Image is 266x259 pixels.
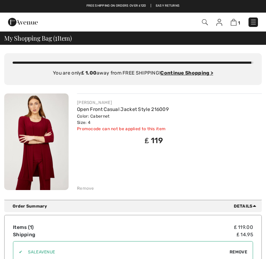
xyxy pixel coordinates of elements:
a: Easy Returns [156,3,180,8]
div: Promocode can not be applied to this item [77,126,169,132]
a: Continue Shopping > [160,70,213,76]
td: ₤ 14.95 [116,231,253,238]
strong: ₤ 1.00 [82,70,97,76]
a: 1ère Avenue [8,19,38,25]
img: Search [202,19,208,25]
div: Order Summary [13,203,259,209]
div: Color: Cabernet Size: 4 [77,113,169,126]
div: Remove [77,185,94,191]
span: 1 [30,224,32,230]
img: Menu [250,19,257,26]
span: 1 [238,20,240,26]
a: Free shipping on orders over ₤120 [86,3,146,8]
img: My Info [216,19,222,26]
span: ₤ 119 [145,136,163,145]
span: Details [234,203,259,209]
td: Shipping [13,231,116,238]
span: Remove [230,249,247,255]
span: 1 [55,34,57,42]
img: Open Front Casual Jacket Style 216009 [4,93,69,190]
img: Shopping Bag [231,19,237,26]
a: Open Front Casual Jacket Style 216009 [77,106,169,112]
div: [PERSON_NAME] [77,99,169,106]
td: ₤ 119.00 [116,224,253,231]
img: 1ère Avenue [8,15,38,29]
div: You are only away from FREE SHIPPING! [13,69,253,77]
td: Items ( ) [13,224,116,231]
a: 1 [231,19,240,26]
span: My Shopping Bag ( Item) [4,35,72,41]
div: ✔ [13,249,22,255]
